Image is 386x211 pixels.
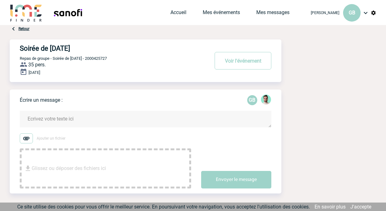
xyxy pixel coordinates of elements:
[315,204,346,210] a: En savoir plus
[350,204,371,210] a: J'accepte
[201,171,271,188] button: Envoyer le message
[18,27,29,31] a: Retour
[32,153,106,184] span: Glissez ou déposer des fichiers ici
[29,70,40,75] span: [DATE]
[20,56,107,61] span: Repas de groupe - Soirée de [DATE] - 2000425727
[247,95,257,105] div: Geoffroy BOUDON
[37,136,65,141] span: Ajouter un fichier
[170,9,186,18] a: Accueil
[203,9,240,18] a: Mes événements
[256,9,289,18] a: Mes messages
[261,95,271,106] div: Benjamin ROLAND
[311,11,339,15] span: [PERSON_NAME]
[20,97,63,103] p: Écrire un message :
[261,95,271,105] img: 121547-2.png
[17,204,310,210] span: Ce site utilise des cookies pour vous offrir le meilleur service. En poursuivant votre navigation...
[20,44,190,52] h4: Soirée de [DATE]
[215,52,271,69] button: Voir l'événement
[24,165,32,172] img: file_download.svg
[247,95,257,105] p: GB
[28,62,46,68] span: 35 pers.
[10,4,42,22] img: IME-Finder
[349,10,355,16] span: GB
